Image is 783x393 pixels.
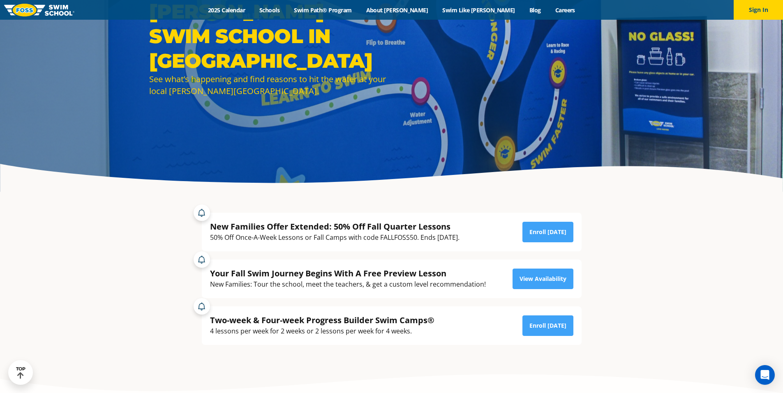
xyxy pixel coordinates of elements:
div: Two-week & Four-week Progress Builder Swim Camps® [210,315,434,326]
img: FOSS Swim School Logo [4,4,74,16]
a: Swim Path® Program [287,6,359,14]
div: Open Intercom Messenger [755,365,775,385]
a: Enroll [DATE] [522,222,573,242]
div: See what’s happening and find reasons to hit the water at your local [PERSON_NAME][GEOGRAPHIC_DATA]. [149,73,388,97]
div: 4 lessons per week for 2 weeks or 2 lessons per week for 4 weeks. [210,326,434,337]
a: Enroll [DATE] [522,315,573,336]
a: View Availability [513,269,573,289]
div: New Families: Tour the school, meet the teachers, & get a custom level recommendation! [210,279,486,290]
div: New Families Offer Extended: 50% Off Fall Quarter Lessons [210,221,460,232]
a: Blog [522,6,548,14]
div: TOP [16,366,25,379]
div: 50% Off Once-A-Week Lessons or Fall Camps with code FALLFOSS50. Ends [DATE]. [210,232,460,243]
a: About [PERSON_NAME] [359,6,435,14]
a: 2025 Calendar [201,6,252,14]
a: Swim Like [PERSON_NAME] [435,6,522,14]
a: Careers [548,6,582,14]
a: Schools [252,6,287,14]
div: Your Fall Swim Journey Begins With A Free Preview Lesson [210,268,486,279]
